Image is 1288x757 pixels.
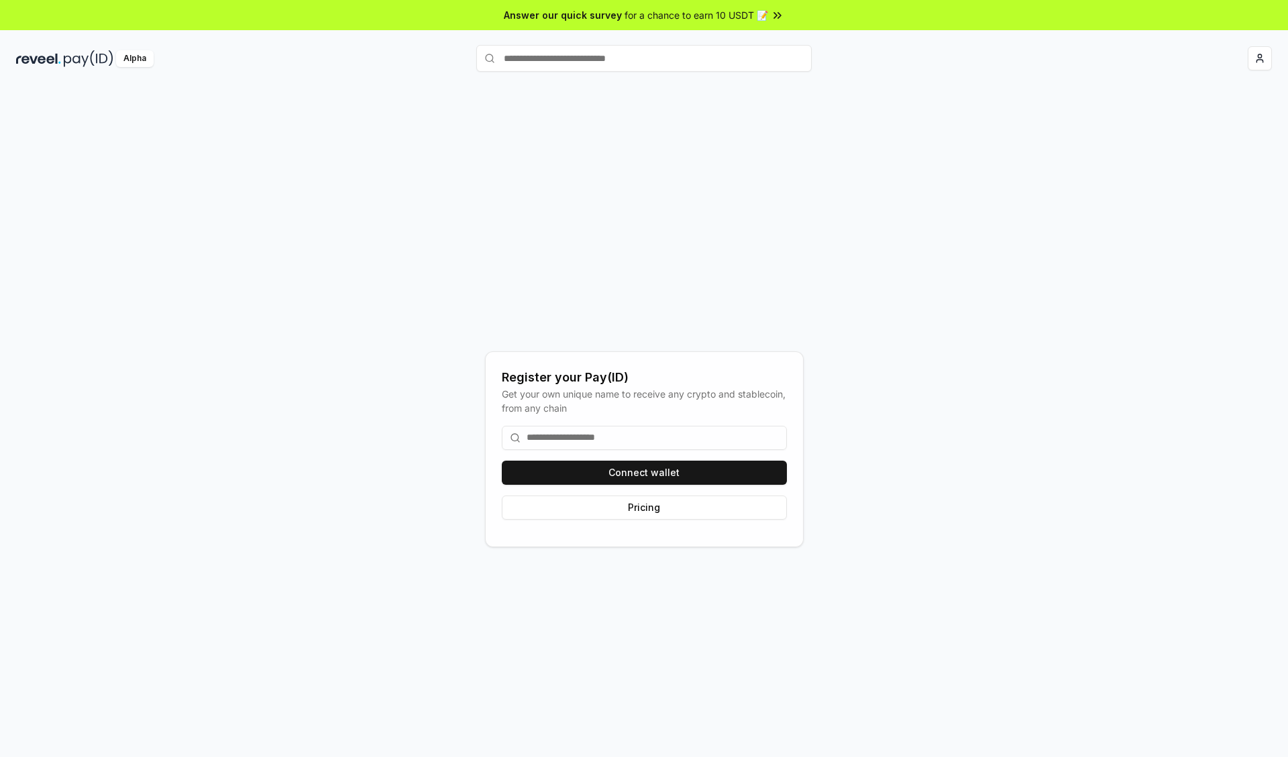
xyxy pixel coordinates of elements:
button: Pricing [502,496,787,520]
div: Get your own unique name to receive any crypto and stablecoin, from any chain [502,387,787,415]
img: reveel_dark [16,50,61,67]
div: Register your Pay(ID) [502,368,787,387]
button: Connect wallet [502,461,787,485]
img: pay_id [64,50,113,67]
span: for a chance to earn 10 USDT 📝 [625,8,768,22]
span: Answer our quick survey [504,8,622,22]
div: Alpha [116,50,154,67]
